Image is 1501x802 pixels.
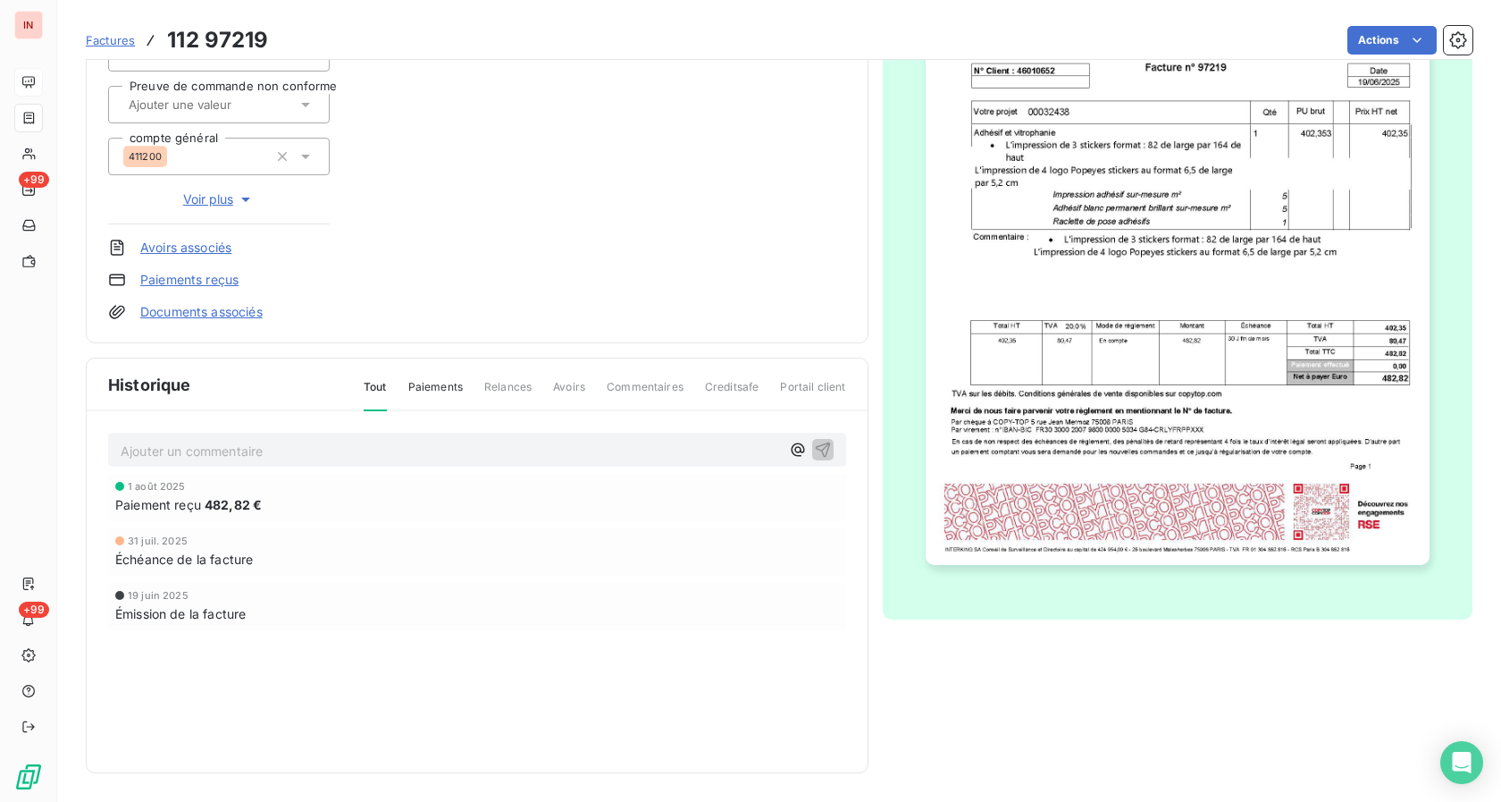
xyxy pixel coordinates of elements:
[364,379,387,411] span: Tout
[705,379,759,409] span: Creditsafe
[128,590,189,601] span: 19 juin 2025
[128,536,188,546] span: 31 juil. 2025
[129,151,162,162] span: 411200
[86,31,135,49] a: Factures
[14,11,43,39] div: IN
[553,379,585,409] span: Avoirs
[14,763,43,791] img: Logo LeanPay
[128,481,186,492] span: 1 août 2025
[484,379,532,409] span: Relances
[1347,26,1437,55] button: Actions
[1440,741,1483,784] div: Open Intercom Messenger
[19,172,49,188] span: +99
[140,271,239,289] a: Paiements reçus
[115,495,201,514] span: Paiement reçu
[167,24,268,56] h3: 112 97219
[183,190,255,208] span: Voir plus
[140,303,263,321] a: Documents associés
[19,602,49,618] span: +99
[108,190,330,209] button: Voir plus
[205,495,262,514] span: 482,82 €
[607,379,683,409] span: Commentaires
[108,373,191,397] span: Historique
[127,97,306,113] input: Ajouter une valeur
[140,239,231,257] a: Avoirs associés
[408,379,463,409] span: Paiements
[115,550,253,569] span: Échéance de la facture
[86,33,135,47] span: Factures
[115,604,246,623] span: Émission de la facture
[780,379,845,409] span: Portail client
